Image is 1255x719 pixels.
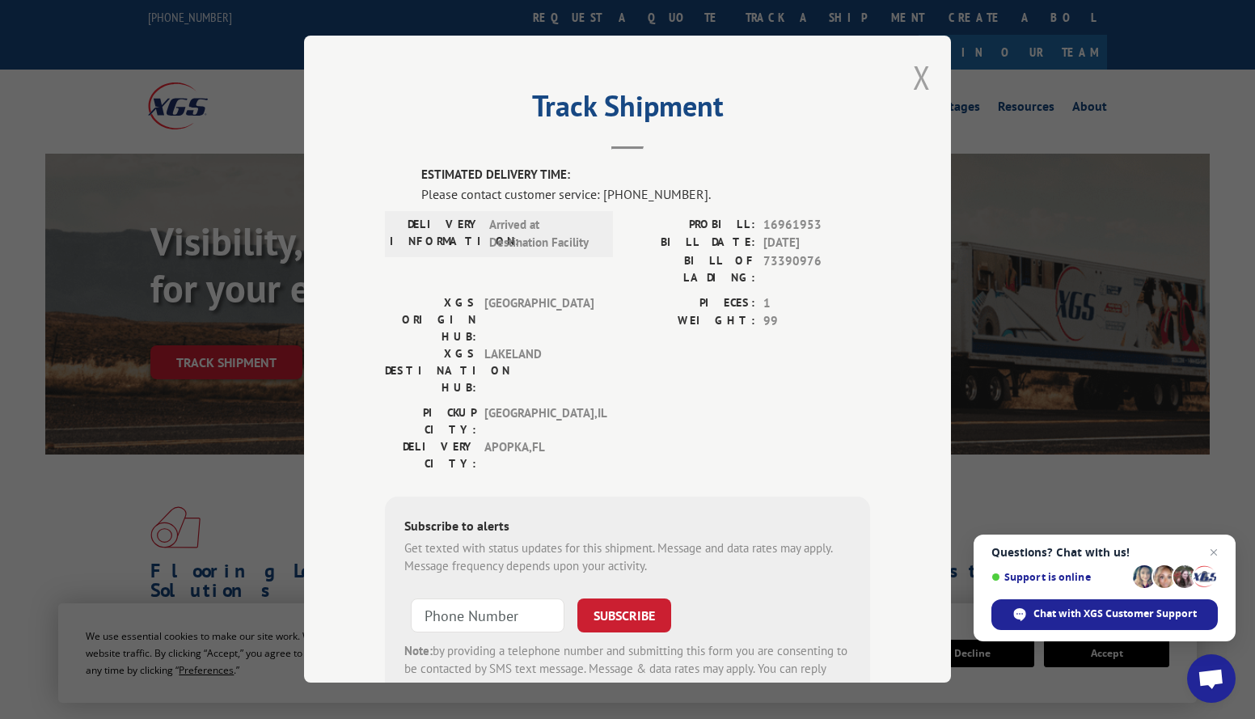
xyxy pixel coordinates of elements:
div: Please contact customer service: [PHONE_NUMBER]. [421,184,870,204]
div: Open chat [1187,654,1236,703]
span: Chat with XGS Customer Support [1033,607,1197,621]
label: ESTIMATED DELIVERY TIME: [421,167,870,185]
span: 73390976 [763,252,870,286]
input: Phone Number [411,598,564,632]
strong: Note: [404,643,433,658]
span: Arrived at Destination Facility [489,216,598,252]
span: 16961953 [763,216,870,235]
label: PICKUP CITY: [385,404,476,438]
label: WEIGHT: [627,313,755,332]
span: Close chat [1204,543,1223,562]
label: BILL DATE: [627,235,755,253]
span: LAKELAND [484,345,594,396]
span: 99 [763,313,870,332]
label: XGS DESTINATION HUB: [385,345,476,396]
button: SUBSCRIBE [577,598,671,632]
h2: Track Shipment [385,95,870,125]
div: by providing a telephone number and submitting this form you are consenting to be contacted by SM... [404,642,851,697]
span: [DATE] [763,235,870,253]
span: [GEOGRAPHIC_DATA] [484,294,594,345]
span: 1 [763,294,870,313]
span: Questions? Chat with us! [991,546,1218,559]
label: PROBILL: [627,216,755,235]
button: Close modal [913,56,931,99]
label: DELIVERY CITY: [385,438,476,472]
div: Get texted with status updates for this shipment. Message and data rates may apply. Message frequ... [404,539,851,576]
label: XGS ORIGIN HUB: [385,294,476,345]
div: Subscribe to alerts [404,516,851,539]
label: BILL OF LADING: [627,252,755,286]
span: APOPKA , FL [484,438,594,472]
span: [GEOGRAPHIC_DATA] , IL [484,404,594,438]
label: PIECES: [627,294,755,313]
div: Chat with XGS Customer Support [991,599,1218,630]
label: DELIVERY INFORMATION: [390,216,481,252]
span: Support is online [991,571,1127,583]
